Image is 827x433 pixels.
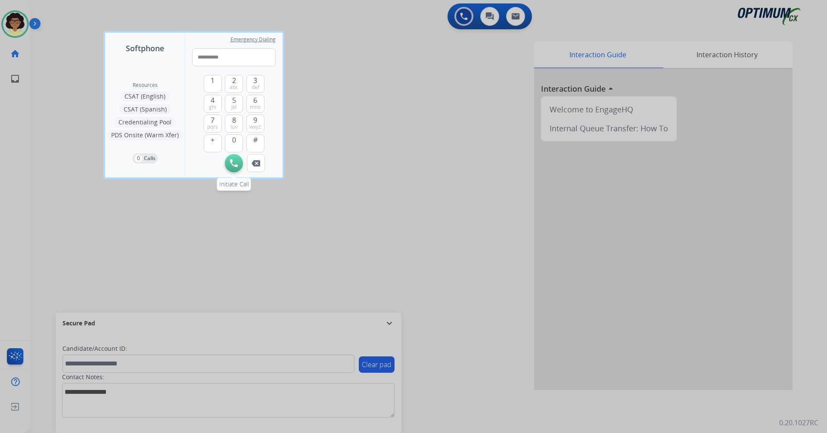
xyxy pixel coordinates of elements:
span: mno [250,104,261,111]
button: # [246,134,264,152]
button: 1 [204,75,222,93]
button: Initiate Call [225,154,243,172]
span: # [253,135,258,145]
span: tuv [230,124,238,130]
span: 5 [232,95,236,105]
p: Calls [144,155,155,162]
button: 6mno [246,95,264,113]
span: 7 [211,115,215,125]
span: Emergency Dialing [230,36,276,43]
span: def [252,84,259,91]
span: Initiate Call [219,180,249,188]
span: Resources [133,82,158,89]
span: 4 [211,95,215,105]
button: 3def [246,75,264,93]
span: Softphone [126,42,164,54]
span: 0 [232,135,236,145]
button: 4ghi [204,95,222,113]
p: 0.20.1027RC [779,418,818,428]
button: Credentialing Pool [114,117,176,127]
span: wxyz [249,124,261,130]
span: 1 [211,75,215,86]
button: 8tuv [225,114,243,133]
span: abc [230,84,238,91]
img: call-button [230,159,238,167]
span: 9 [253,115,257,125]
button: 7pqrs [204,114,222,133]
button: CSAT (Spanish) [119,104,171,114]
span: + [211,135,215,145]
button: 5jkl [225,95,243,113]
span: 6 [253,95,257,105]
button: PDS Onsite (Warm Xfer) [107,130,183,140]
span: 8 [232,115,236,125]
button: 0Calls [132,153,158,164]
span: pqrs [207,124,218,130]
button: + [204,134,222,152]
span: ghi [209,104,216,111]
button: 2abc [225,75,243,93]
button: 0 [225,134,243,152]
button: CSAT (English) [120,91,170,102]
p: 0 [135,155,142,162]
span: jkl [231,104,236,111]
span: 3 [253,75,257,86]
img: call-button [252,160,260,167]
button: 9wxyz [246,114,264,133]
span: 2 [232,75,236,86]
